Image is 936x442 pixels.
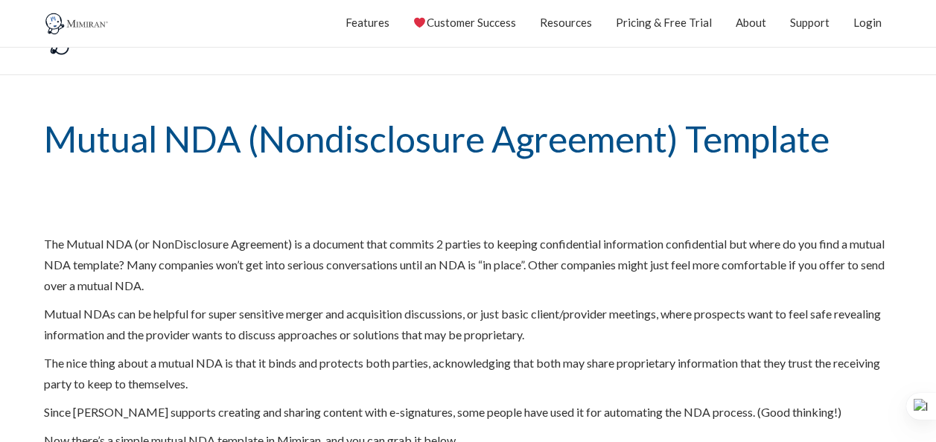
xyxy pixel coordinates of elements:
[44,353,893,394] p: The nice thing about a mutual NDA is that it binds and protects both parties, acknowledging that ...
[346,4,389,41] a: Features
[414,17,425,28] img: ❤️
[44,402,893,423] p: Since [PERSON_NAME] supports creating and sharing content with e-signatures, some people have use...
[540,4,592,41] a: Resources
[44,75,893,204] h1: Mutual NDA (Nondisclosure Agreement) Template
[736,4,766,41] a: About
[790,4,830,41] a: Support
[44,304,893,345] p: Mutual NDAs can be helpful for super sensitive merger and acquisition discussions, or just basic ...
[616,4,712,41] a: Pricing & Free Trial
[44,13,111,35] img: Mimiran CRM
[413,4,515,41] a: Customer Success
[44,234,893,296] p: The Mutual NDA (or NonDisclosure Agreement) is a document that commits 2 parties to keeping confi...
[853,4,882,41] a: Login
